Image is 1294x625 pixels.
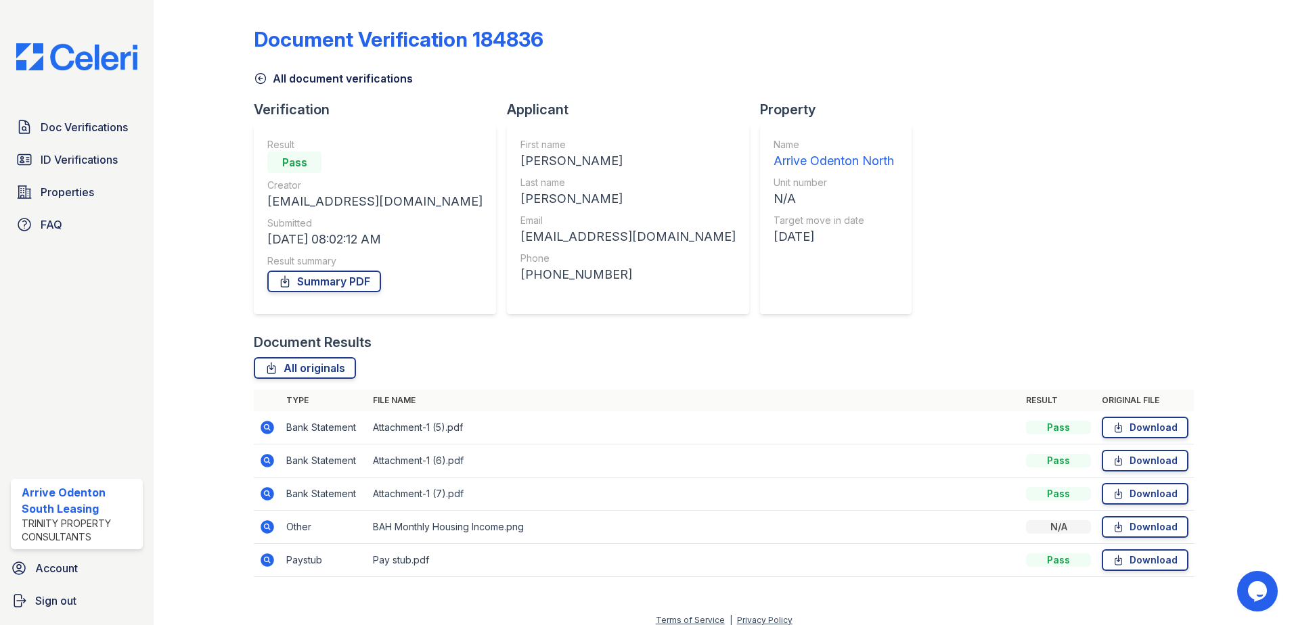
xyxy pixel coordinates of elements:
[1026,454,1091,467] div: Pass
[774,138,894,152] div: Name
[774,138,894,170] a: Name Arrive Odenton North
[267,192,483,211] div: [EMAIL_ADDRESS][DOMAIN_NAME]
[267,138,483,152] div: Result
[367,511,1021,544] td: BAH Monthly Housing Income.png
[11,146,143,173] a: ID Verifications
[1102,483,1188,505] a: Download
[5,43,148,70] img: CE_Logo_Blue-a8612792a0a2168367f1c8372b55b34899dd931a85d93a1a3d3e32e68fde9ad4.png
[254,333,372,352] div: Document Results
[520,176,736,189] div: Last name
[520,265,736,284] div: [PHONE_NUMBER]
[507,100,760,119] div: Applicant
[774,176,894,189] div: Unit number
[5,555,148,582] a: Account
[760,100,922,119] div: Property
[1026,421,1091,434] div: Pass
[254,70,413,87] a: All document verifications
[520,252,736,265] div: Phone
[281,444,367,478] td: Bank Statement
[281,478,367,511] td: Bank Statement
[1096,390,1194,411] th: Original file
[11,114,143,141] a: Doc Verifications
[281,390,367,411] th: Type
[267,230,483,249] div: [DATE] 08:02:12 AM
[774,214,894,227] div: Target move in date
[5,587,148,614] a: Sign out
[520,152,736,170] div: [PERSON_NAME]
[367,411,1021,444] td: Attachment-1 (5).pdf
[774,152,894,170] div: Arrive Odenton North
[774,189,894,208] div: N/A
[1021,390,1096,411] th: Result
[737,615,793,625] a: Privacy Policy
[774,227,894,246] div: [DATE]
[1026,553,1091,567] div: Pass
[254,27,543,51] div: Document Verification 184836
[267,271,381,292] a: Summary PDF
[35,593,76,609] span: Sign out
[367,544,1021,577] td: Pay stub.pdf
[254,100,507,119] div: Verification
[41,216,62,233] span: FAQ
[1026,520,1091,534] div: N/A
[656,615,725,625] a: Terms of Service
[41,152,118,168] span: ID Verifications
[1102,450,1188,471] a: Download
[367,390,1021,411] th: File name
[520,214,736,227] div: Email
[1102,549,1188,571] a: Download
[1102,516,1188,538] a: Download
[41,119,128,135] span: Doc Verifications
[281,544,367,577] td: Paystub
[1102,417,1188,438] a: Download
[254,357,356,379] a: All originals
[267,179,483,192] div: Creator
[1026,487,1091,501] div: Pass
[35,560,78,576] span: Account
[281,411,367,444] td: Bank Statement
[22,484,137,517] div: Arrive Odenton South Leasing
[520,227,736,246] div: [EMAIL_ADDRESS][DOMAIN_NAME]
[11,179,143,206] a: Properties
[281,511,367,544] td: Other
[22,517,137,544] div: Trinity Property Consultants
[41,184,94,200] span: Properties
[367,478,1021,511] td: Attachment-1 (7).pdf
[267,254,483,268] div: Result summary
[11,211,143,238] a: FAQ
[520,189,736,208] div: [PERSON_NAME]
[520,138,736,152] div: First name
[1237,571,1280,611] iframe: chat widget
[367,444,1021,478] td: Attachment-1 (6).pdf
[267,152,321,173] div: Pass
[730,615,732,625] div: |
[267,216,483,230] div: Submitted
